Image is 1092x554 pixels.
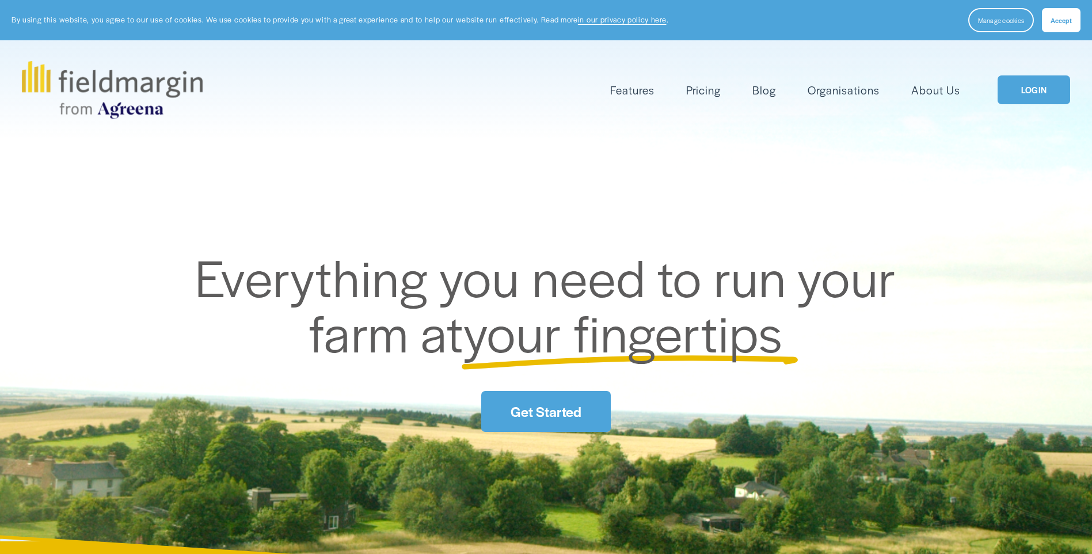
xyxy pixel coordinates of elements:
button: Manage cookies [968,8,1034,32]
a: Blog [752,81,776,100]
span: Accept [1051,16,1072,25]
span: your fingertips [463,295,783,367]
span: Manage cookies [978,16,1024,25]
a: in our privacy policy here [578,14,667,25]
a: Organisations [808,81,880,100]
a: LOGIN [998,75,1070,105]
a: folder dropdown [610,81,655,100]
a: Get Started [481,391,610,432]
span: Everything you need to run your farm at [195,240,908,367]
button: Accept [1042,8,1080,32]
a: About Us [911,81,960,100]
img: fieldmargin.com [22,61,203,119]
p: By using this website, you agree to our use of cookies. We use cookies to provide you with a grea... [12,14,668,25]
a: Pricing [686,81,721,100]
span: Features [610,82,655,98]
